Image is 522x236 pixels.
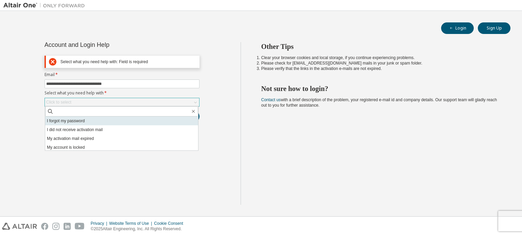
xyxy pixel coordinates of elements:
[46,99,71,105] div: Click to select
[91,221,109,226] div: Privacy
[261,60,499,66] li: Please check for [EMAIL_ADDRESS][DOMAIN_NAME] mails in your junk or spam folder.
[64,223,71,230] img: linkedin.svg
[45,98,199,106] div: Click to select
[60,59,196,65] div: Select what you need help with: Field is required
[261,97,281,102] a: Contact us
[154,221,187,226] div: Cookie Consent
[2,223,37,230] img: altair_logo.svg
[45,42,169,48] div: Account and Login Help
[45,90,199,96] label: Select what you need help with
[52,223,59,230] img: instagram.svg
[41,223,48,230] img: facebook.svg
[91,226,187,232] p: © 2025 Altair Engineering, Inc. All Rights Reserved.
[45,72,199,77] label: Email
[261,97,497,108] span: with a brief description of the problem, your registered e-mail id and company details. Our suppo...
[441,22,474,34] button: Login
[261,55,499,60] li: Clear your browser cookies and local storage, if you continue experiencing problems.
[478,22,510,34] button: Sign Up
[261,84,499,93] h2: Not sure how to login?
[75,223,85,230] img: youtube.svg
[261,42,499,51] h2: Other Tips
[109,221,154,226] div: Website Terms of Use
[261,66,499,71] li: Please verify that the links in the activation e-mails are not expired.
[3,2,88,9] img: Altair One
[45,116,198,125] li: I forgot my password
